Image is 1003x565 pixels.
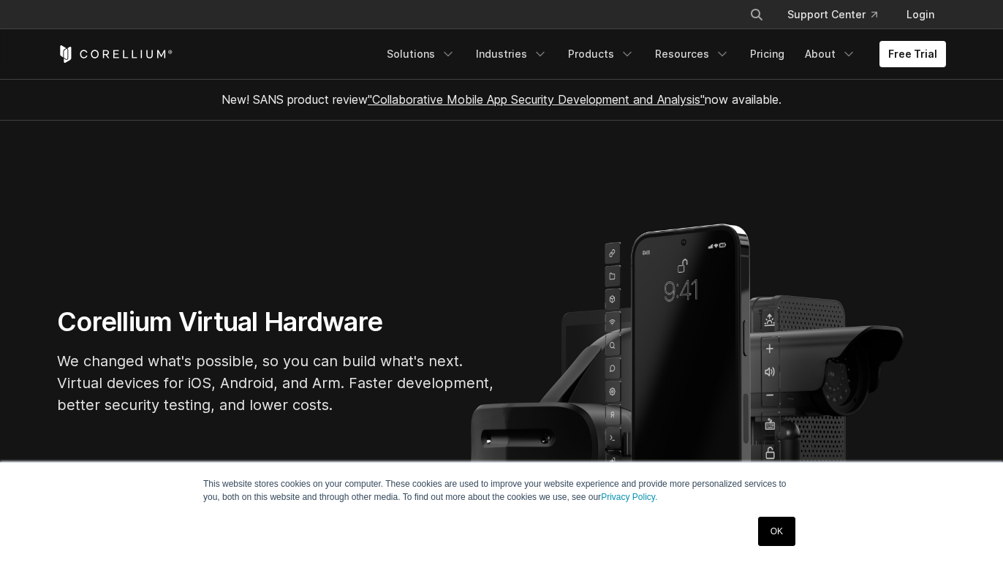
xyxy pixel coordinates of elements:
p: We changed what's possible, so you can build what's next. Virtual devices for iOS, Android, and A... [57,350,496,416]
p: This website stores cookies on your computer. These cookies are used to improve your website expe... [203,477,800,504]
a: Solutions [378,41,464,67]
div: Navigation Menu [732,1,946,28]
span: New! SANS product review now available. [222,92,781,107]
a: Privacy Policy. [601,492,657,502]
a: Industries [467,41,556,67]
a: Corellium Home [57,45,173,63]
a: Free Trial [879,41,946,67]
a: About [796,41,865,67]
a: Pricing [741,41,793,67]
a: OK [758,517,795,546]
a: Login [895,1,946,28]
div: Navigation Menu [378,41,946,67]
h1: Corellium Virtual Hardware [57,306,496,338]
a: Resources [646,41,738,67]
a: Products [559,41,643,67]
button: Search [743,1,770,28]
a: Support Center [776,1,889,28]
a: "Collaborative Mobile App Security Development and Analysis" [368,92,705,107]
